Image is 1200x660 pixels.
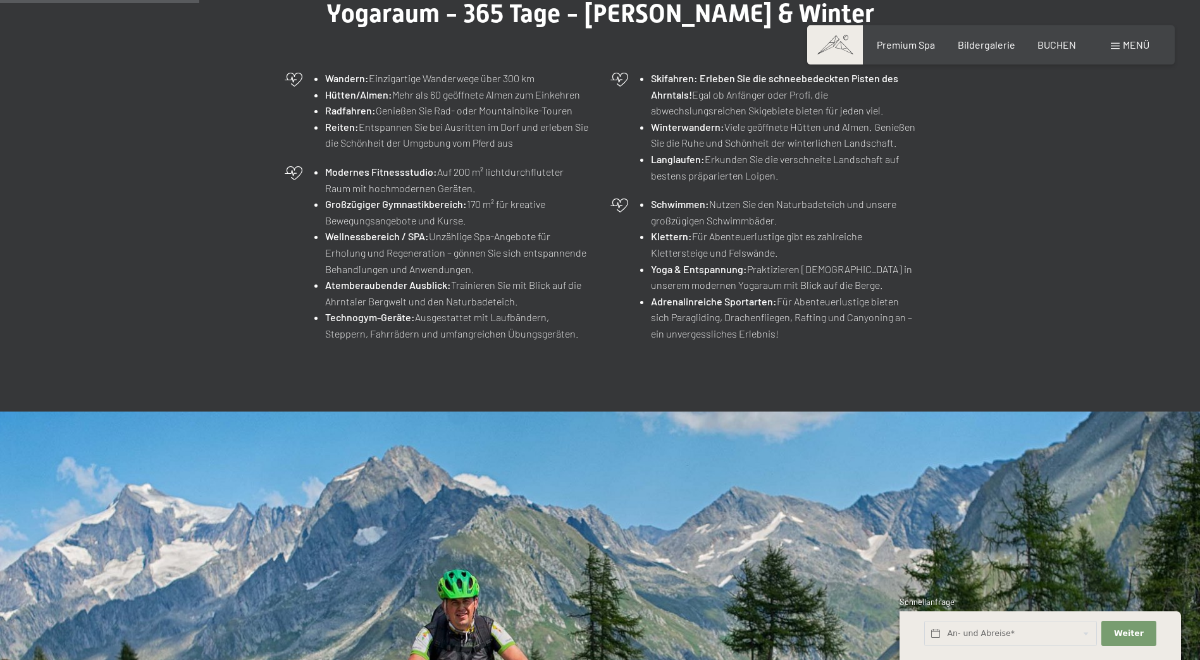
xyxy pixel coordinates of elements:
li: Unzählige Spa-Angebote für Erholung und Regeneration – gönnen Sie sich entspannende Behandlungen ... [325,228,590,277]
strong: Wellnessbereich / SPA: [325,230,429,242]
li: Viele geöffnete Hütten und Almen. Genießen Sie die Ruhe und Schönheit der winterlichen Landschaft. [651,119,916,151]
li: Nutzen Sie den Naturbadeteich und unsere großzügigen Schwimmbäder. [651,196,916,228]
li: Erkunden Sie die verschneite Landschaft auf bestens präparierten Loipen. [651,151,916,183]
strong: Yoga & Entspannung: [651,263,747,275]
strong: Modernes Fitnessstudio: [325,166,437,178]
a: BUCHEN [1037,39,1076,51]
strong: Skifahren: [651,72,698,84]
button: Weiter [1101,621,1156,647]
strong: Großzügiger Gymnastikbereich: [325,198,467,210]
li: Ausgestattet mit Laufbändern, Steppern, Fahrrädern und umfangreichen Übungsgeräten. [325,309,590,341]
li: 170 m² für kreative Bewegungsangebote und Kurse. [325,196,590,228]
strong: Schwimmen: [651,198,709,210]
li: Für Abenteuerlustige bieten sich Paragliding, Drachenfliegen, Rafting und Canyoning an – ein unve... [651,293,916,342]
li: Genießen Sie Rad- oder Mountainbike-Touren [325,102,590,119]
li: Trainieren Sie mit Blick auf die Ahrntaler Bergwelt und den Naturbadeteich. [325,277,590,309]
strong: Wandern: [325,72,369,84]
li: Mehr als 60 geöffnete Almen zum Einkehren [325,87,590,103]
strong: Erleben Sie die schneebedeckten Pisten des Ahrntals! [651,72,898,101]
strong: Langlaufen: [651,153,705,165]
li: Für Abenteuerlustige gibt es zahlreiche Klettersteige und Felswände. [651,228,916,260]
strong: Hütten/Almen: [325,89,392,101]
li: Auf 200 m² lichtdurchfluteter Raum mit hochmodernen Geräten. [325,164,590,196]
li: Entspannen Sie bei Ausritten im Dorf und erleben Sie die Schönheit der Umgebung vom Pferd aus [325,119,590,151]
span: Weiter [1114,628,1144,639]
strong: Technogym-Geräte: [325,311,415,323]
strong: Reiten: [325,121,359,133]
span: Schnellanfrage [900,597,955,607]
li: Einzigartige Wanderwege über 300 km [325,70,590,87]
strong: Adrenalinreiche Sportarten: [651,295,777,307]
span: Menü [1123,39,1149,51]
strong: Radfahren: [325,104,376,116]
strong: Winterwandern: [651,121,724,133]
li: Praktizieren [DEMOGRAPHIC_DATA] in unserem modernen Yogaraum mit Blick auf die Berge. [651,261,916,293]
li: Egal ob Anfänger oder Profi, die abwechslungsreichen Skigebiete bieten für jeden viel. [651,70,916,119]
a: Premium Spa [877,39,935,51]
a: Bildergalerie [958,39,1015,51]
strong: Atemberaubender Ausblick: [325,279,451,291]
strong: Klettern: [651,230,692,242]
